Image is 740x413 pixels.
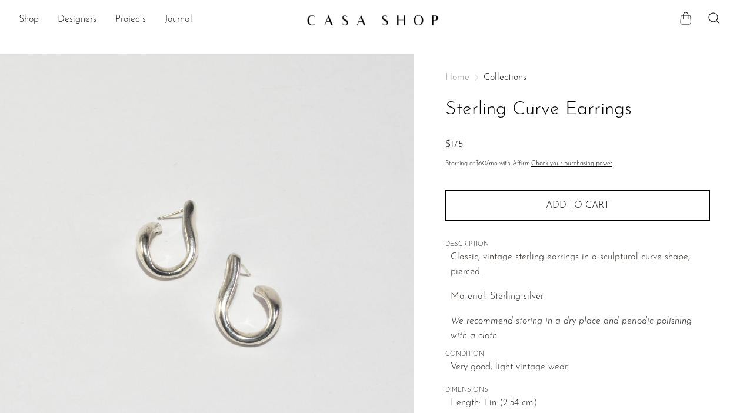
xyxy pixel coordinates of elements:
span: Add to cart [546,201,609,210]
h1: Sterling Curve Earrings [445,95,710,125]
span: Home [445,73,469,82]
span: $175 [445,140,463,149]
span: Length: 1 in (2.54 cm) [451,396,710,411]
span: $60 [475,161,486,167]
p: Classic, vintage sterling earrings in a sculptural curve shape, pierced. [451,250,710,280]
em: We recommend storing in a dry place and periodic polishing with a cloth. [451,317,692,341]
a: Journal [165,12,192,28]
nav: Breadcrumbs [445,73,710,82]
p: Material: Sterling silver. [451,289,710,305]
span: DESCRIPTION [445,239,710,250]
a: Designers [58,12,96,28]
span: CONDITION [445,349,710,360]
a: Projects [115,12,146,28]
button: Add to cart [445,190,710,221]
ul: NEW HEADER MENU [19,10,297,30]
a: Shop [19,12,39,28]
nav: Desktop navigation [19,10,297,30]
p: Starting at /mo with Affirm. [445,159,710,169]
a: Collections [484,73,526,82]
span: Very good; light vintage wear. [451,360,710,375]
a: Check your purchasing power - Learn more about Affirm Financing (opens in modal) [531,161,612,167]
span: DIMENSIONS [445,385,710,396]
